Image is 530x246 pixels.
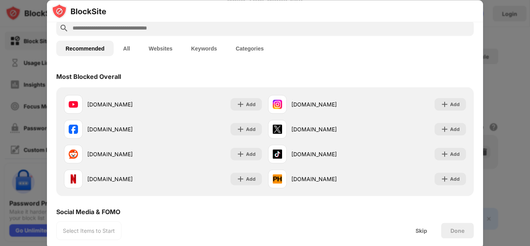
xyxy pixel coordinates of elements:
div: [DOMAIN_NAME] [291,100,367,108]
div: Add [450,175,460,183]
img: logo-blocksite.svg [52,3,106,19]
div: Add [450,100,460,108]
div: Skip [416,227,427,234]
button: Recommended [56,40,114,56]
div: Most Blocked Overall [56,72,121,80]
div: [DOMAIN_NAME] [291,150,367,158]
div: Social Media & FOMO [56,208,120,215]
div: Add [246,175,256,183]
button: Keywords [182,40,226,56]
div: Add [246,125,256,133]
img: favicons [273,124,282,134]
button: All [114,40,139,56]
img: favicons [273,149,282,159]
img: favicons [273,174,282,183]
div: [DOMAIN_NAME] [87,175,163,183]
div: Add [246,150,256,158]
div: [DOMAIN_NAME] [291,125,367,133]
div: Done [450,227,464,234]
div: Select Items to Start [63,227,115,234]
div: Add [450,125,460,133]
img: favicons [69,99,78,109]
img: favicons [69,174,78,183]
div: [DOMAIN_NAME] [291,175,367,183]
button: Categories [226,40,273,56]
img: favicons [69,149,78,159]
div: [DOMAIN_NAME] [87,125,163,133]
div: [DOMAIN_NAME] [87,150,163,158]
img: favicons [273,99,282,109]
div: Add [450,150,460,158]
img: search.svg [59,23,69,33]
button: Websites [139,40,182,56]
img: favicons [69,124,78,134]
div: Add [246,100,256,108]
div: [DOMAIN_NAME] [87,100,163,108]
